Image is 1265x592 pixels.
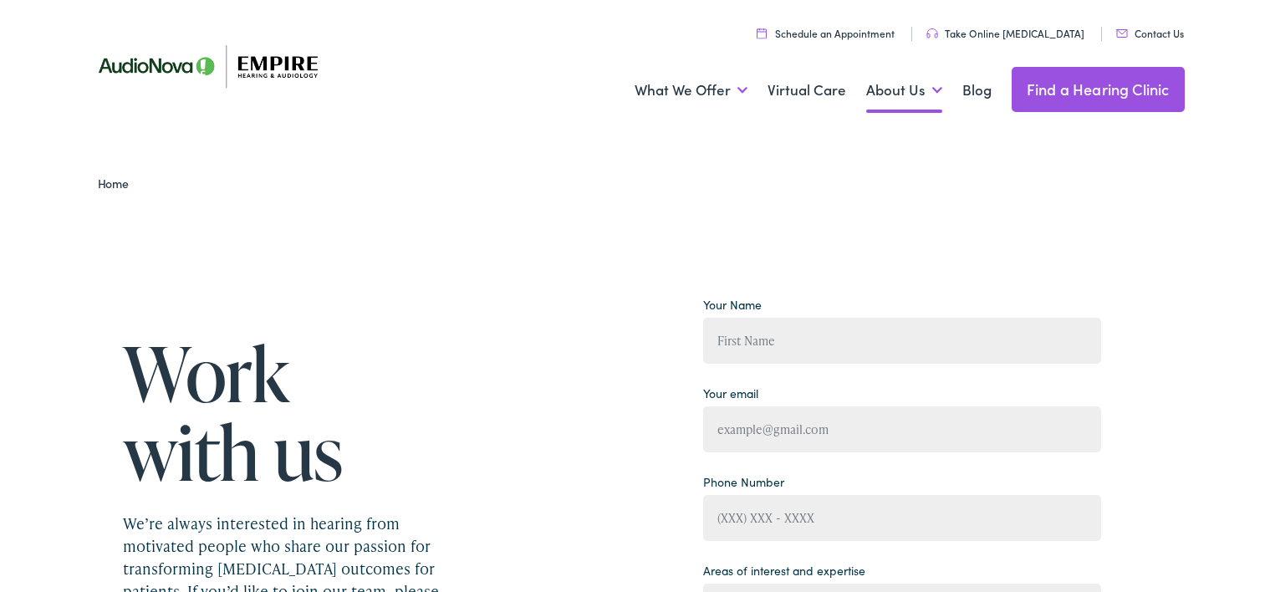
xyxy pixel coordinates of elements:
[703,406,1101,452] input: example@gmail.com
[962,59,992,121] a: Blog
[703,562,865,579] label: Areas of interest and expertise
[757,28,767,38] img: utility icon
[926,28,938,38] img: utility icon
[1012,67,1185,112] a: Find a Hearing Clinic
[1116,26,1184,40] a: Contact Us
[98,175,137,191] a: Home
[703,473,784,491] label: Phone Number
[703,495,1101,541] input: (XXX) XXX - XXXX
[757,26,895,40] a: Schedule an Appointment
[768,59,846,121] a: Virtual Care
[866,59,942,121] a: About Us
[926,26,1084,40] a: Take Online [MEDICAL_DATA]
[703,385,758,402] label: Your email
[703,296,762,314] label: Your Name
[1116,29,1128,38] img: utility icon
[123,334,466,490] h1: Work with us
[635,59,747,121] a: What We Offer
[703,318,1101,364] input: First Name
